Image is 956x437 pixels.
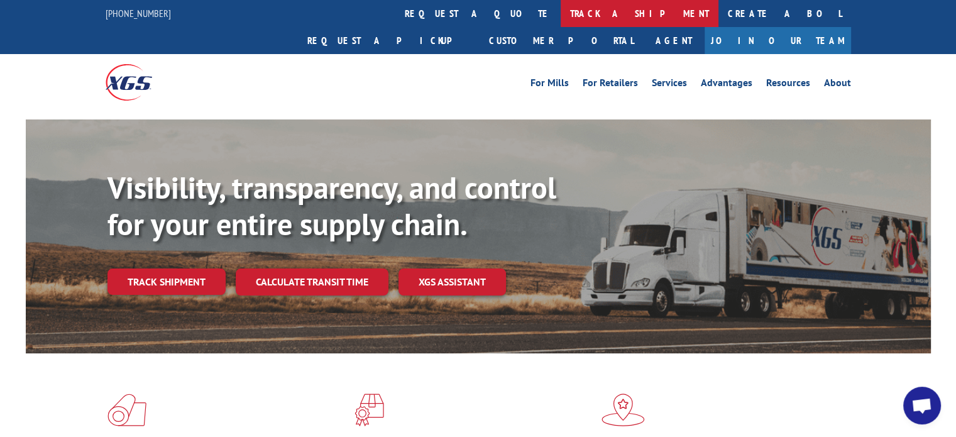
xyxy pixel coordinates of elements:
a: [PHONE_NUMBER] [106,7,171,19]
img: xgs-icon-focused-on-flooring-red [354,394,384,426]
a: Join Our Team [705,27,851,54]
a: Track shipment [107,268,226,295]
b: Visibility, transparency, and control for your entire supply chain. [107,168,556,243]
a: Resources [766,78,810,92]
a: For Mills [530,78,569,92]
a: Calculate transit time [236,268,388,296]
a: XGS ASSISTANT [398,268,506,296]
a: Services [652,78,687,92]
a: Request a pickup [298,27,480,54]
a: Agent [643,27,705,54]
a: For Retailers [583,78,638,92]
img: xgs-icon-flagship-distribution-model-red [602,394,645,426]
div: Open chat [903,387,941,424]
a: Customer Portal [480,27,643,54]
a: About [824,78,851,92]
a: Advantages [701,78,752,92]
img: xgs-icon-total-supply-chain-intelligence-red [107,394,146,426]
